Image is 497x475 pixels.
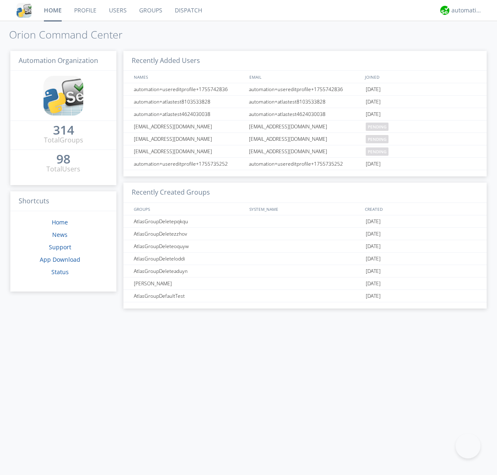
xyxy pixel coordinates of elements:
[132,203,245,215] div: GROUPS
[123,51,487,71] h3: Recently Added Users
[247,96,364,108] div: automation+atlastest8103533828
[132,145,246,157] div: [EMAIL_ADDRESS][DOMAIN_NAME]
[366,265,381,277] span: [DATE]
[123,145,487,158] a: [EMAIL_ADDRESS][DOMAIN_NAME][EMAIL_ADDRESS][DOMAIN_NAME]pending
[456,434,480,458] iframe: Toggle Customer Support
[123,253,487,265] a: AtlasGroupDeleteloddi[DATE]
[10,191,116,212] h3: Shortcuts
[247,71,363,83] div: EMAIL
[247,133,364,145] div: [EMAIL_ADDRESS][DOMAIN_NAME]
[366,135,388,143] span: pending
[451,6,483,14] div: automation+atlas
[366,123,388,131] span: pending
[132,96,246,108] div: automation+atlastest8103533828
[366,83,381,96] span: [DATE]
[123,228,487,240] a: AtlasGroupDeletezzhov[DATE]
[53,126,74,135] a: 314
[132,277,246,289] div: [PERSON_NAME]
[52,231,68,239] a: News
[123,96,487,108] a: automation+atlastest8103533828automation+atlastest8103533828[DATE]
[132,133,246,145] div: [EMAIL_ADDRESS][DOMAIN_NAME]
[51,268,69,276] a: Status
[123,277,487,290] a: [PERSON_NAME][DATE]
[363,203,479,215] div: CREATED
[132,83,246,95] div: automation+usereditprofile+1755742836
[247,83,364,95] div: automation+usereditprofile+1755742836
[366,147,388,156] span: pending
[132,253,246,265] div: AtlasGroupDeleteloddi
[123,265,487,277] a: AtlasGroupDeleteaduyn[DATE]
[44,135,83,145] div: Total Groups
[366,215,381,228] span: [DATE]
[247,203,363,215] div: SYSTEM_NAME
[123,133,487,145] a: [EMAIL_ADDRESS][DOMAIN_NAME][EMAIL_ADDRESS][DOMAIN_NAME]pending
[123,108,487,121] a: automation+atlastest4624030038automation+atlastest4624030038[DATE]
[132,290,246,302] div: AtlasGroupDefaultTest
[43,76,83,116] img: cddb5a64eb264b2086981ab96f4c1ba7
[132,108,246,120] div: automation+atlastest4624030038
[132,121,246,133] div: [EMAIL_ADDRESS][DOMAIN_NAME]
[49,243,71,251] a: Support
[53,126,74,134] div: 314
[247,108,364,120] div: automation+atlastest4624030038
[123,215,487,228] a: AtlasGroupDeletepqkqu[DATE]
[56,155,70,164] a: 98
[366,158,381,170] span: [DATE]
[366,277,381,290] span: [DATE]
[366,96,381,108] span: [DATE]
[440,6,449,15] img: d2d01cd9b4174d08988066c6d424eccd
[123,158,487,170] a: automation+usereditprofile+1755735252automation+usereditprofile+1755735252[DATE]
[247,158,364,170] div: automation+usereditprofile+1755735252
[247,145,364,157] div: [EMAIL_ADDRESS][DOMAIN_NAME]
[132,240,246,252] div: AtlasGroupDeleteoquyw
[123,183,487,203] h3: Recently Created Groups
[366,108,381,121] span: [DATE]
[132,158,246,170] div: automation+usereditprofile+1755735252
[366,228,381,240] span: [DATE]
[56,155,70,163] div: 98
[363,71,479,83] div: JOINED
[123,240,487,253] a: AtlasGroupDeleteoquyw[DATE]
[52,218,68,226] a: Home
[366,240,381,253] span: [DATE]
[132,71,245,83] div: NAMES
[132,265,246,277] div: AtlasGroupDeleteaduyn
[19,56,98,65] span: Automation Organization
[123,121,487,133] a: [EMAIL_ADDRESS][DOMAIN_NAME][EMAIL_ADDRESS][DOMAIN_NAME]pending
[123,290,487,302] a: AtlasGroupDefaultTest[DATE]
[40,256,80,263] a: App Download
[132,228,246,240] div: AtlasGroupDeletezzhov
[366,253,381,265] span: [DATE]
[46,164,80,174] div: Total Users
[366,290,381,302] span: [DATE]
[123,83,487,96] a: automation+usereditprofile+1755742836automation+usereditprofile+1755742836[DATE]
[17,3,31,18] img: cddb5a64eb264b2086981ab96f4c1ba7
[132,215,246,227] div: AtlasGroupDeletepqkqu
[247,121,364,133] div: [EMAIL_ADDRESS][DOMAIN_NAME]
